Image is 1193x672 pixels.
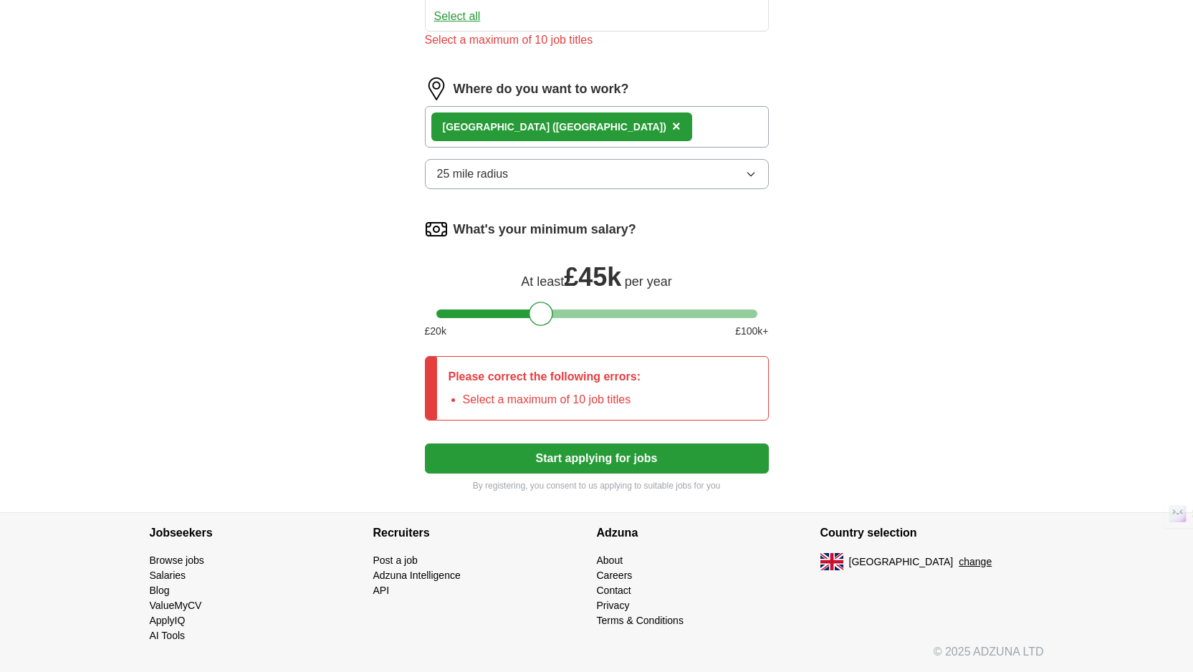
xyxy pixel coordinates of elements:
[959,555,992,570] button: change
[597,570,633,581] a: Careers
[373,585,390,596] a: API
[564,262,621,292] span: £ 45k
[150,615,186,626] a: ApplyIQ
[597,555,623,566] a: About
[820,513,1044,553] h4: Country selection
[434,8,481,25] button: Select all
[463,391,641,408] li: Select a maximum of 10 job titles
[437,165,509,183] span: 25 mile radius
[625,274,672,289] span: per year
[820,553,843,570] img: UK flag
[150,585,170,596] a: Blog
[150,570,186,581] a: Salaries
[849,555,954,570] span: [GEOGRAPHIC_DATA]
[597,615,684,626] a: Terms & Conditions
[454,220,636,239] label: What's your minimum salary?
[521,274,564,289] span: At least
[373,570,461,581] a: Adzuna Intelligence
[150,555,204,566] a: Browse jobs
[425,479,769,492] p: By registering, you consent to us applying to suitable jobs for you
[672,116,681,138] button: ×
[597,585,631,596] a: Contact
[373,555,418,566] a: Post a job
[150,600,202,611] a: ValueMyCV
[552,121,666,133] span: ([GEOGRAPHIC_DATA])
[597,600,630,611] a: Privacy
[425,443,769,474] button: Start applying for jobs
[150,630,186,641] a: AI Tools
[138,643,1055,672] div: © 2025 ADZUNA LTD
[454,80,629,99] label: Where do you want to work?
[443,121,550,133] strong: [GEOGRAPHIC_DATA]
[425,218,448,241] img: salary.png
[425,77,448,100] img: location.png
[425,32,769,49] div: Select a maximum of 10 job titles
[735,324,768,339] span: £ 100 k+
[425,324,446,339] span: £ 20 k
[425,159,769,189] button: 25 mile radius
[449,368,641,385] p: Please correct the following errors:
[672,118,681,134] span: ×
